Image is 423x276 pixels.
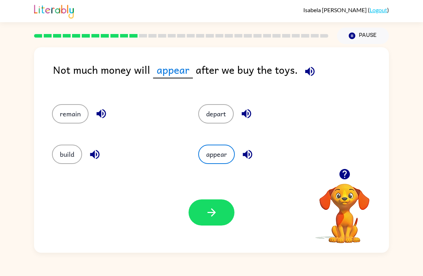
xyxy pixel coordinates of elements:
[303,6,368,13] span: Isabela [PERSON_NAME]
[337,28,389,44] button: Pause
[53,62,389,90] div: Not much money will after we buy the toys.
[198,104,234,124] button: depart
[309,173,380,244] video: Your browser must support playing .mp4 files to use Literably. Please try using another browser.
[52,104,89,124] button: remain
[198,145,235,164] button: appear
[370,6,387,13] a: Logout
[153,62,193,78] span: appear
[34,3,74,19] img: Literably
[52,145,82,164] button: build
[303,6,389,13] div: ( )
